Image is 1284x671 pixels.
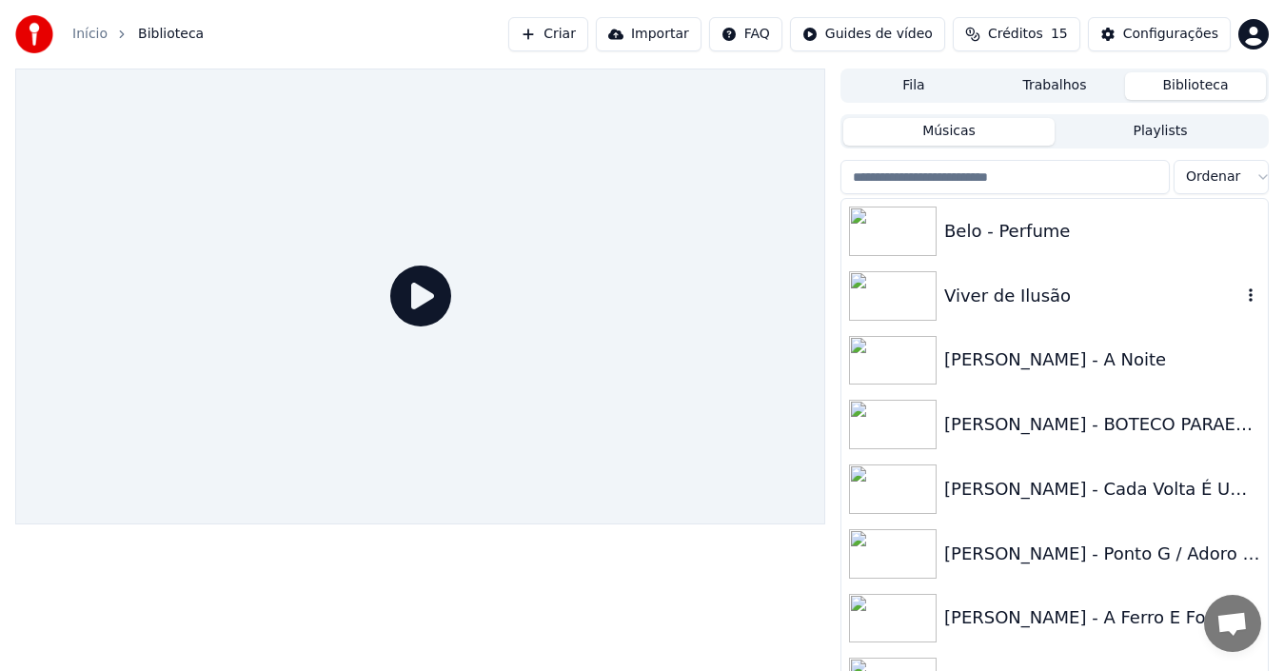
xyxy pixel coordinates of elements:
[709,17,782,51] button: FAQ
[984,72,1125,100] button: Trabalhos
[72,25,204,44] nav: breadcrumb
[508,17,588,51] button: Criar
[944,411,1260,438] div: [PERSON_NAME] - BOTECO PARAENSE
[944,283,1241,309] div: Viver de Ilusão
[1186,168,1240,187] span: Ordenar
[596,17,701,51] button: Importar
[988,25,1043,44] span: Créditos
[944,476,1260,503] div: [PERSON_NAME] - Cada Volta É Um Recomeço
[953,17,1080,51] button: Créditos15
[1051,25,1068,44] span: 15
[944,541,1260,567] div: [PERSON_NAME] - Ponto G / Adoro Amar Você
[72,25,108,44] a: Início
[843,72,984,100] button: Fila
[944,346,1260,373] div: [PERSON_NAME] - A Noite
[1125,72,1266,100] button: Biblioteca
[1204,595,1261,652] a: Bate-papo aberto
[1055,118,1266,146] button: Playlists
[944,218,1260,245] div: Belo - Perfume
[944,604,1260,631] div: [PERSON_NAME] - A Ferro E Fogo / Abandonada
[790,17,945,51] button: Guides de vídeo
[15,15,53,53] img: youka
[1088,17,1231,51] button: Configurações
[138,25,204,44] span: Biblioteca
[1123,25,1218,44] div: Configurações
[843,118,1055,146] button: Músicas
